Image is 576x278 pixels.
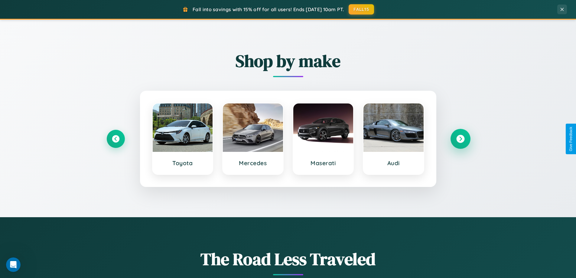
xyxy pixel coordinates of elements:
[193,6,344,12] span: Fall into savings with 15% off for all users! Ends [DATE] 10am PT.
[159,159,207,167] h3: Toyota
[299,159,347,167] h3: Maserati
[107,247,470,271] h1: The Road Less Traveled
[107,49,470,73] h2: Shop by make
[569,127,573,151] div: Give Feedback
[369,159,418,167] h3: Audi
[349,4,374,15] button: FALL15
[229,159,277,167] h3: Mercedes
[6,257,21,272] iframe: Intercom live chat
